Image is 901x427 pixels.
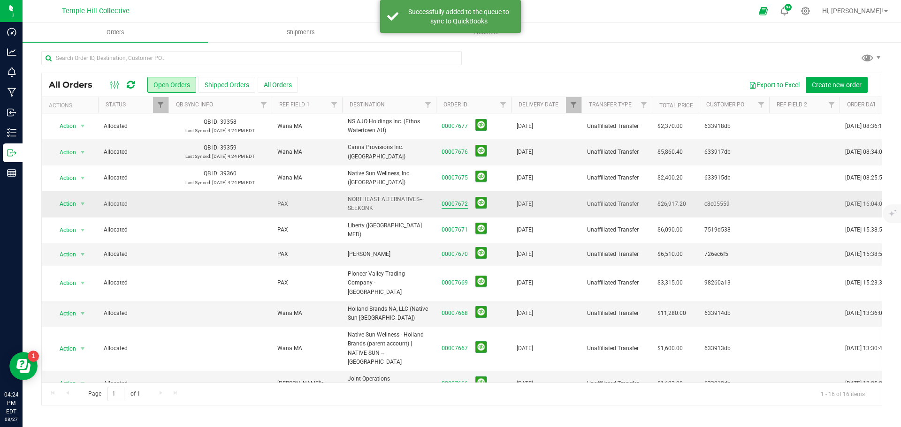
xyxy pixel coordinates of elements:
span: Unaffiliated Transfer [587,148,646,157]
a: 00007666 [442,379,468,388]
span: [DATE] 4:24 PM EDT [212,180,255,185]
inline-svg: Inventory [7,128,16,137]
span: QB ID: [204,170,219,177]
p: 08/27 [4,416,18,423]
a: 00007667 [442,344,468,353]
span: 39358 [220,119,237,125]
span: 39360 [220,170,237,177]
span: Unaffiliated Transfer [587,309,646,318]
span: NORTHEAST ALTERNATIVES--SEEKONK [348,195,430,213]
span: Action [51,197,76,210]
span: Action [51,248,76,261]
span: Allocated [104,200,163,209]
span: Unaffiliated Transfer [587,200,646,209]
span: 633912db [704,379,764,388]
span: select [77,248,89,261]
a: Status [106,101,126,108]
span: PAX [277,225,288,234]
span: [DATE] 15:38:51 EDT [845,250,897,259]
a: 00007676 [442,148,468,157]
a: Order ID [443,101,467,108]
span: Action [51,307,76,320]
span: Allocated [104,225,163,234]
a: Ref Field 2 [777,101,807,108]
p: 04:24 PM EDT [4,390,18,416]
a: Transfer Type [589,101,632,108]
span: select [77,172,89,185]
span: [DATE] [517,200,533,209]
a: QB Sync Info [176,101,213,108]
iframe: Resource center unread badge [28,351,39,362]
inline-svg: Analytics [7,47,16,57]
span: Unaffiliated Transfer [587,344,646,353]
span: QB ID: [204,119,219,125]
span: Open Ecommerce Menu [753,2,774,20]
a: Customer PO [706,101,744,108]
a: Destination [350,101,385,108]
span: Allocated [104,309,163,318]
span: Last Synced: [185,180,211,185]
a: Filter [566,97,581,113]
span: [DATE] 15:38:56 EDT [845,225,897,234]
span: Orders [94,28,137,37]
span: [DATE] 13:36:03 EDT [845,309,897,318]
a: Delivery Date [519,101,558,108]
button: Export to Excel [743,77,806,93]
a: Filter [754,97,769,113]
a: Filter [824,97,840,113]
span: 98260a13 [704,278,764,287]
inline-svg: Reports [7,168,16,178]
span: [DATE] 08:34:06 EDT [845,148,897,157]
span: Joint Operations [PERSON_NAME] [348,375,430,392]
span: Unaffiliated Transfer [587,278,646,287]
span: select [77,120,89,133]
span: Allocated [104,344,163,353]
a: 00007675 [442,173,468,182]
span: $26,917.20 [657,200,686,209]
span: 1 - 16 of 16 items [813,387,872,401]
span: [DATE] 13:25:28 EDT [845,379,897,388]
a: 00007668 [442,309,468,318]
span: Wana MA [277,122,302,131]
span: Wana MA [277,344,302,353]
span: select [77,146,89,159]
span: [DATE] 4:24 PM EDT [212,128,255,133]
span: Allocated [104,379,163,388]
input: Search Order ID, Destination, Customer PO... [41,51,462,65]
span: Pioneer Valley Trading Company - [GEOGRAPHIC_DATA] [348,270,430,297]
a: Filter [153,97,168,113]
span: [DATE] [517,250,533,259]
div: Actions [49,102,94,109]
span: select [77,342,89,355]
span: Unaffiliated Transfer [587,173,646,182]
a: Order Date [847,101,879,108]
span: [DATE] 4:24 PM EDT [212,154,255,159]
a: Filter [327,97,342,113]
span: [DATE] [517,309,533,318]
span: $1,693.00 [657,379,683,388]
a: 00007672 [442,200,468,209]
span: All Orders [49,80,102,90]
span: $3,315.00 [657,278,683,287]
a: Ref Field 1 [279,101,310,108]
a: Filter [420,97,436,113]
span: select [77,377,89,390]
span: c8c05559 [704,200,764,209]
span: Wana MA [277,309,302,318]
input: 1 [107,387,124,401]
span: Wana MA [277,173,302,182]
span: Temple Hill Collective [62,7,130,15]
span: [PERSON_NAME] [348,250,430,259]
span: PAX [277,250,288,259]
span: PAX [277,278,288,287]
span: [DATE] 16:04:07 EDT [845,200,897,209]
span: Action [51,224,76,237]
span: Native Sun Wellness, Inc. ([GEOGRAPHIC_DATA]) [348,169,430,187]
span: Holland Brands NA, LLC (Native Sun [GEOGRAPHIC_DATA]) [348,305,430,322]
span: NS AJO Holdings Inc. (Ethos Watertown AU) [348,117,430,135]
span: Allocated [104,278,163,287]
span: [DATE] [517,344,533,353]
div: Manage settings [800,7,811,15]
span: [DATE] 15:23:31 EDT [845,278,897,287]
